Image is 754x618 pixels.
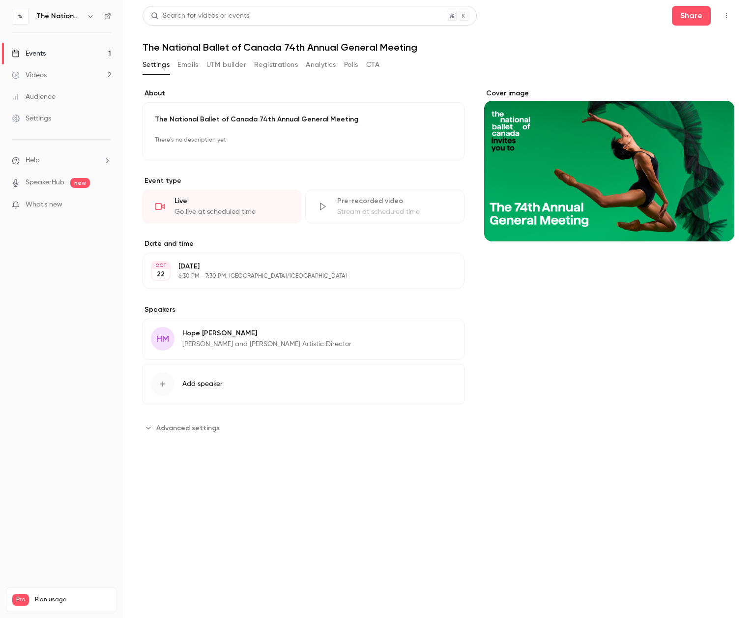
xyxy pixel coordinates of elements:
[143,305,464,315] label: Speakers
[143,57,170,73] button: Settings
[156,423,220,433] span: Advanced settings
[12,70,47,80] div: Videos
[12,8,28,24] img: The National Ballet of Canada
[174,196,289,206] div: Live
[143,41,734,53] h1: The National Ballet of Canada 74th Annual General Meeting
[484,88,734,98] label: Cover image
[26,200,62,210] span: What's new
[305,190,464,223] div: Pre-recorded videoStream at scheduled time
[672,6,711,26] button: Share
[143,319,464,360] div: HMHope [PERSON_NAME][PERSON_NAME] and [PERSON_NAME] Artistic Director
[143,88,464,98] label: About
[12,594,29,606] span: Pro
[155,132,452,148] p: There's no description yet
[157,269,165,279] p: 22
[12,155,111,166] li: help-dropdown-opener
[182,379,223,389] span: Add speaker
[26,155,40,166] span: Help
[152,262,170,269] div: OCT
[36,11,83,21] h6: The National Ballet of Canada
[484,88,734,241] section: Cover image
[337,196,452,206] div: Pre-recorded video
[156,332,169,346] span: HM
[26,177,64,188] a: SpeakerHub
[337,207,452,217] div: Stream at scheduled time
[70,178,90,188] span: new
[344,57,358,73] button: Polls
[182,328,351,338] p: Hope [PERSON_NAME]
[366,57,379,73] button: CTA
[35,596,111,604] span: Plan usage
[12,49,46,59] div: Events
[12,114,51,123] div: Settings
[143,364,464,404] button: Add speaker
[143,190,301,223] div: LiveGo live at scheduled time
[151,11,249,21] div: Search for videos or events
[12,92,56,102] div: Audience
[182,339,351,349] p: [PERSON_NAME] and [PERSON_NAME] Artistic Director
[155,115,452,124] p: The National Ballet of Canada 74th Annual General Meeting
[143,239,464,249] label: Date and time
[177,57,198,73] button: Emails
[254,57,298,73] button: Registrations
[174,207,289,217] div: Go live at scheduled time
[143,420,226,436] button: Advanced settings
[306,57,336,73] button: Analytics
[178,272,412,280] p: 6:30 PM - 7:30 PM, [GEOGRAPHIC_DATA]/[GEOGRAPHIC_DATA]
[143,420,464,436] section: Advanced settings
[206,57,246,73] button: UTM builder
[178,262,412,271] p: [DATE]
[143,176,464,186] p: Event type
